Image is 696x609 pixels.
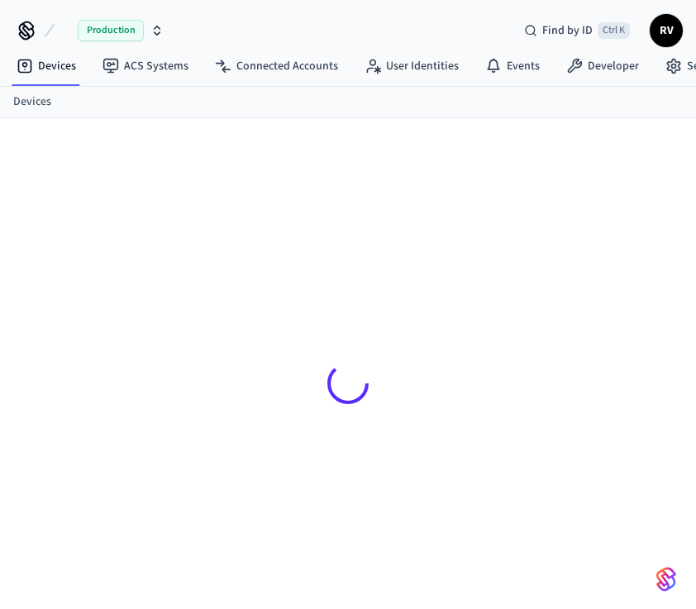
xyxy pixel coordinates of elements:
[202,51,351,81] a: Connected Accounts
[351,51,472,81] a: User Identities
[598,22,630,39] span: Ctrl K
[651,16,681,45] span: RV
[78,20,144,41] span: Production
[553,51,652,81] a: Developer
[542,22,593,39] span: Find by ID
[3,51,89,81] a: Devices
[13,93,51,111] a: Devices
[656,566,676,592] img: SeamLogoGradient.69752ec5.svg
[472,51,553,81] a: Events
[511,16,643,45] div: Find by IDCtrl K
[89,51,202,81] a: ACS Systems
[650,14,683,47] button: RV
